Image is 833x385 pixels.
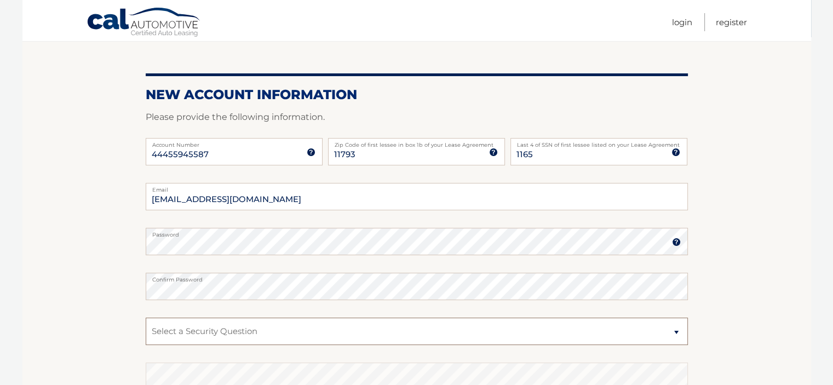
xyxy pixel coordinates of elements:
[87,7,202,39] a: Cal Automotive
[146,183,688,192] label: Email
[489,148,498,157] img: tooltip.svg
[672,13,692,31] a: Login
[328,138,505,147] label: Zip Code of first lessee in box 1b of your Lease Agreement
[716,13,747,31] a: Register
[672,238,681,246] img: tooltip.svg
[146,138,323,165] input: Account Number
[146,87,688,103] h2: New Account Information
[307,148,315,157] img: tooltip.svg
[328,138,505,165] input: Zip Code
[510,138,687,147] label: Last 4 of SSN of first lessee listed on your Lease Agreement
[671,148,680,157] img: tooltip.svg
[146,228,688,237] label: Password
[146,138,323,147] label: Account Number
[146,183,688,210] input: Email
[146,273,688,281] label: Confirm Password
[510,138,687,165] input: SSN or EIN (last 4 digits only)
[146,110,688,125] p: Please provide the following information.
